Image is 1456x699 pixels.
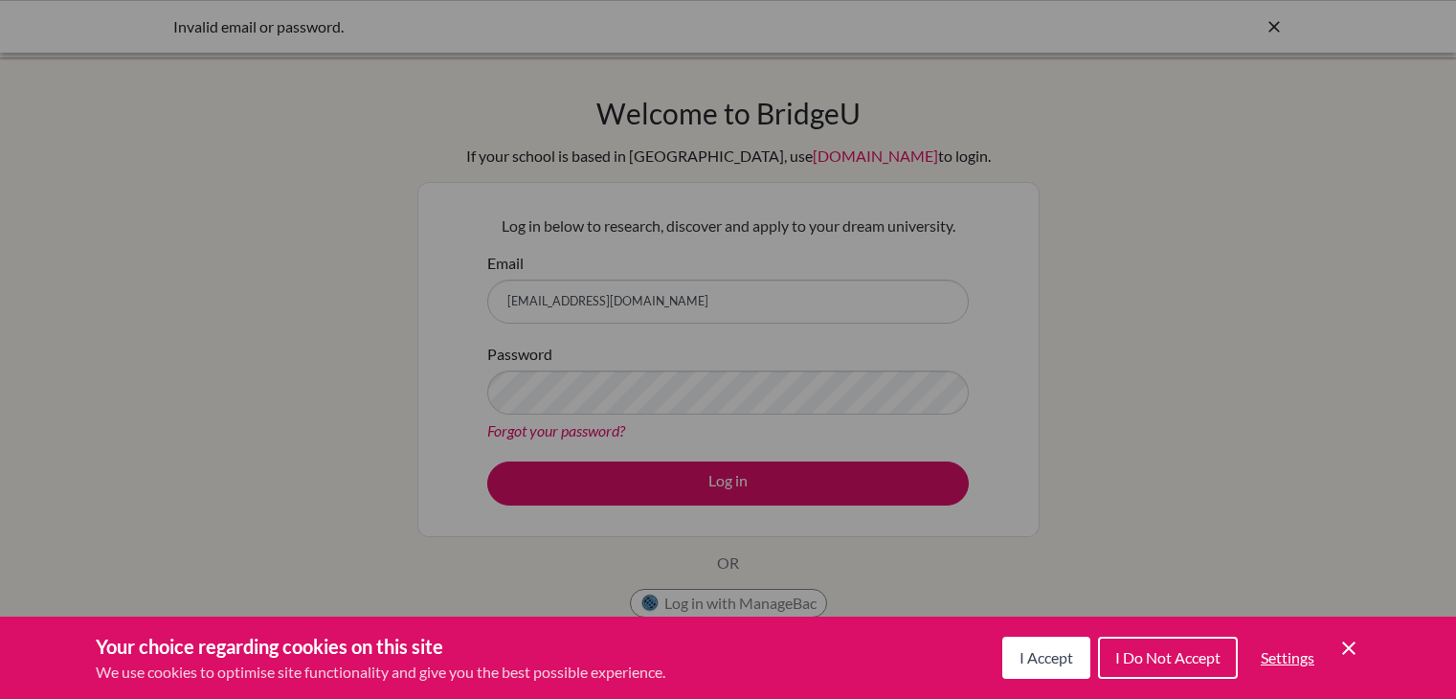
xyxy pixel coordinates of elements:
[1245,639,1330,677] button: Settings
[1337,637,1360,660] button: Save and close
[1261,648,1314,666] span: Settings
[96,632,665,661] h3: Your choice regarding cookies on this site
[1098,637,1238,679] button: I Do Not Accept
[1115,648,1221,666] span: I Do Not Accept
[1019,648,1073,666] span: I Accept
[96,661,665,684] p: We use cookies to optimise site functionality and give you the best possible experience.
[1002,637,1090,679] button: I Accept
